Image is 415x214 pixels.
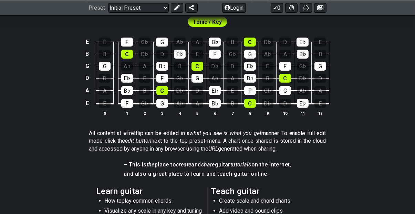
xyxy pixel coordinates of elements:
div: E♭ [297,99,309,108]
div: C [121,50,133,59]
div: D♭ [209,62,221,71]
div: B♭ [209,38,221,47]
span: Visualize any scale in any key and tuning [105,207,202,214]
button: Edit Preset [171,3,183,12]
th: 12 [311,110,329,117]
div: A♭ [174,99,186,108]
div: G [314,62,326,71]
div: G [99,62,111,71]
div: C [156,86,168,95]
div: G [191,74,203,83]
div: A♭ [209,74,221,83]
div: C [279,74,291,83]
em: tutorials [230,161,251,168]
div: A [191,99,203,108]
div: C [244,99,256,108]
div: D [279,99,291,108]
div: A [99,86,111,95]
th: 11 [294,110,311,117]
div: A [279,50,291,59]
div: B [227,99,238,108]
div: G [244,50,256,59]
div: D [99,74,111,83]
button: 0 [271,3,283,12]
div: B [139,86,151,95]
div: G [156,99,168,108]
div: B [226,38,238,47]
div: D [227,62,238,71]
div: E♭ [174,50,186,59]
div: B♭ [297,50,309,59]
div: F [121,99,133,108]
div: B♭ [156,62,168,71]
div: G♭ [139,99,151,108]
div: D♭ [174,86,186,95]
div: F [156,74,168,83]
h4: and also a great place to learn and teach guitar online. [124,170,291,178]
div: E♭ [209,86,221,95]
em: the [147,161,155,168]
div: B♭ [244,74,256,83]
em: edit button [125,137,152,144]
td: B [83,48,91,60]
div: D♭ [261,38,273,47]
div: G♭ [174,74,186,83]
div: B♭ [121,86,133,95]
h2: Learn guitar [96,187,204,195]
h2: Teach guitar [211,187,319,195]
div: D [191,86,203,95]
th: 0 [96,110,114,117]
div: E♭ [121,74,133,83]
div: E [314,99,326,108]
li: How to [105,197,203,207]
div: B [174,62,186,71]
th: 7 [224,110,241,117]
button: Share Preset [185,3,198,12]
div: G♭ [262,86,273,95]
button: Toggle Dexterity for all fretkits [285,3,298,12]
div: B [314,50,326,59]
div: B [99,50,111,59]
div: A [314,86,326,95]
div: F [279,62,291,71]
div: F [121,38,133,47]
span: First enable full edit mode to edit [193,17,222,27]
th: 3 [153,110,171,117]
div: D [314,74,326,83]
div: E [262,62,273,71]
div: A [191,38,203,47]
div: E [191,50,203,59]
span: play common chords [122,197,172,204]
div: D♭ [262,99,273,108]
td: E [83,97,91,110]
li: Create scale and chord charts [219,197,318,207]
em: what you see is what you get [189,130,261,136]
h4: – This is place to and guitar on the Internet, [124,161,291,169]
div: A [227,74,238,83]
div: D♭ [297,74,309,83]
div: E [139,74,151,83]
th: 10 [276,110,294,117]
div: G♭ [297,62,309,71]
div: E [227,86,238,95]
em: share [201,161,215,168]
div: G♭ [227,50,238,59]
div: G [156,38,168,47]
select: Preset [108,3,169,12]
div: D [279,38,291,47]
span: Preset [89,4,105,11]
div: E [99,99,111,108]
th: 5 [188,110,206,117]
th: 6 [206,110,224,117]
div: A♭ [121,62,133,71]
div: F [209,50,221,59]
th: 2 [136,110,153,117]
div: D♭ [139,50,151,59]
div: A [139,62,151,71]
button: Login [222,3,246,12]
div: C [191,62,203,71]
div: A♭ [262,50,273,59]
div: E♭ [297,38,309,47]
div: A♭ [174,38,186,47]
div: E♭ [244,62,256,71]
